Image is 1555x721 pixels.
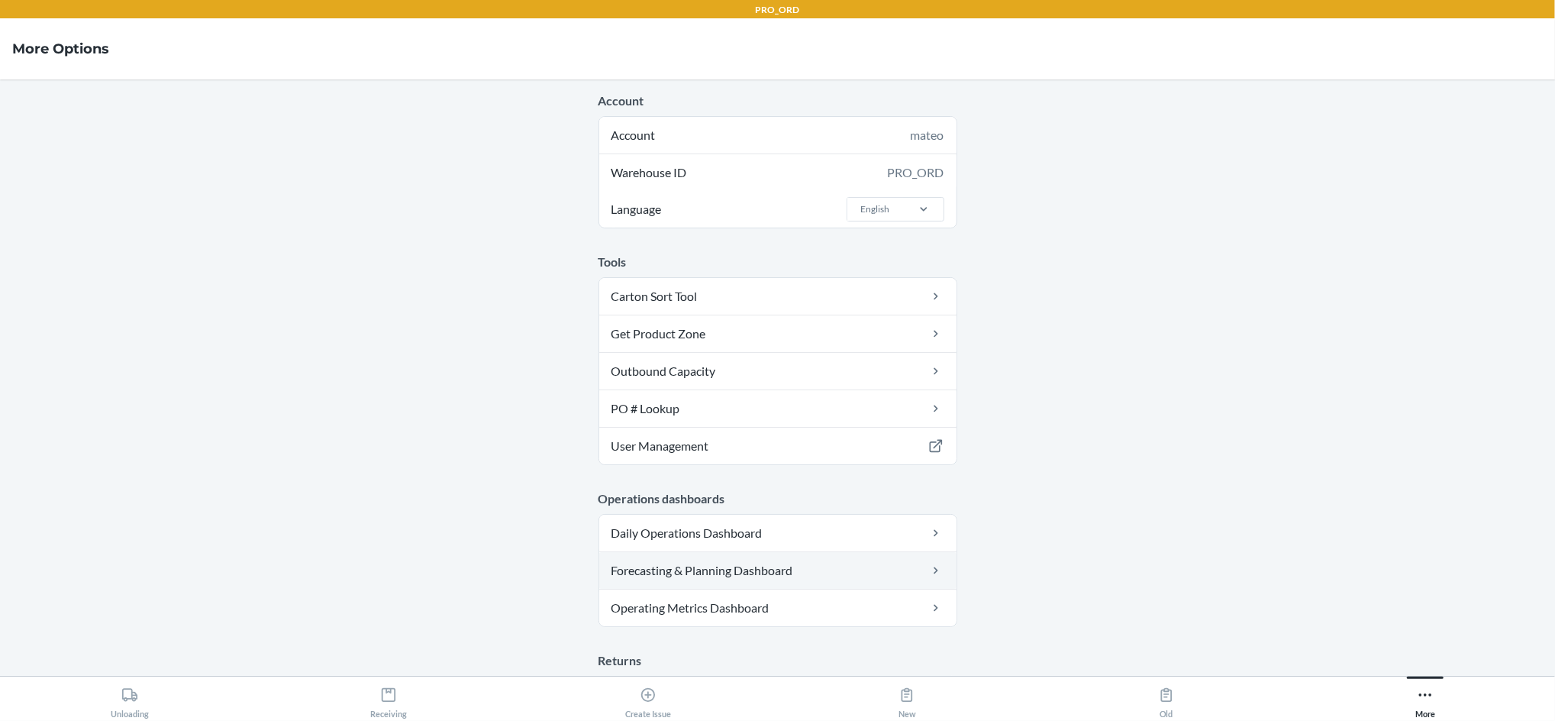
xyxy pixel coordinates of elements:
[861,202,890,216] div: English
[260,677,519,719] button: Receiving
[598,253,957,271] p: Tools
[1037,677,1296,719] button: Old
[599,390,957,427] a: PO # Lookup
[518,677,778,719] button: Create Issue
[599,278,957,315] a: Carton Sort Tool
[609,191,664,228] span: Language
[370,681,407,719] div: Receiving
[860,202,861,216] input: LanguageEnglish
[1158,681,1175,719] div: Old
[911,126,944,144] div: mateo
[599,154,957,191] div: Warehouse ID
[888,163,944,182] div: PRO_ORD
[599,353,957,390] a: Outbound Capacity
[598,490,957,508] p: Operations dashboards
[599,315,957,352] a: Get Product Zone
[111,681,149,719] div: Unloading
[625,681,671,719] div: Create Issue
[599,552,957,589] a: Forecasting & Planning Dashboard
[599,515,957,551] a: Daily Operations Dashboard
[1415,681,1435,719] div: More
[12,39,109,59] h4: More Options
[599,117,957,154] div: Account
[756,3,800,17] p: PRO_ORD
[599,590,957,626] a: Operating Metrics Dashboard
[598,651,957,670] p: Returns
[598,92,957,110] p: Account
[778,677,1037,719] button: New
[898,681,916,719] div: New
[599,428,957,464] a: User Management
